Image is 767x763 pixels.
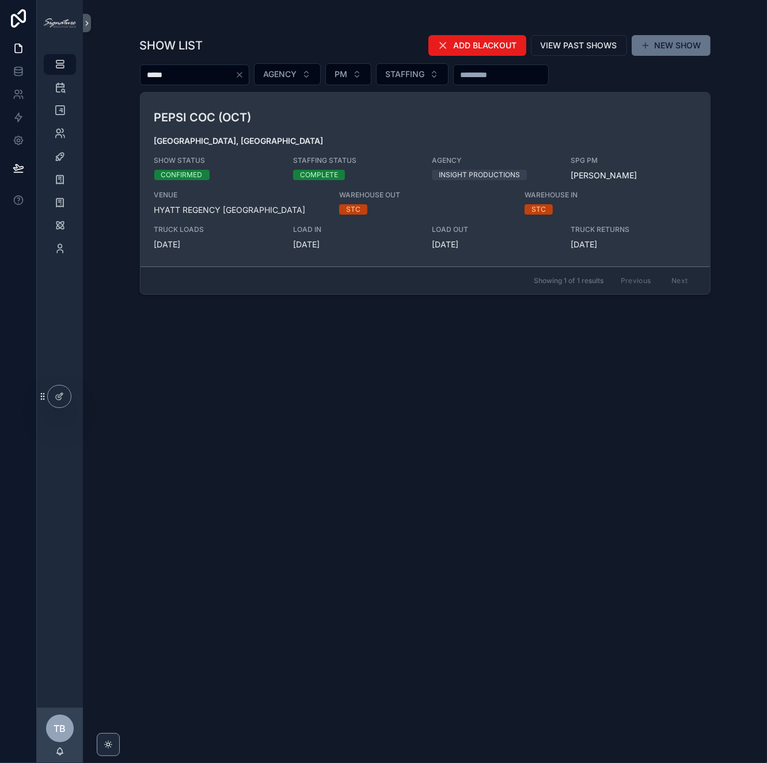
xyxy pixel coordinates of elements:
span: [DATE] [293,239,418,250]
div: COMPLETE [300,170,338,180]
button: VIEW PAST SHOWS [531,35,627,56]
h1: SHOW LIST [140,37,203,54]
span: Showing 1 of 1 results [534,276,603,285]
span: VENUE [154,190,326,200]
button: Select Button [254,63,321,85]
h3: PEPSI COC (OCT) [154,109,511,126]
span: SPG PM [571,156,696,165]
span: LOAD OUT [432,225,557,234]
a: [PERSON_NAME] [571,170,637,181]
a: PEPSI COC (OCT)[GEOGRAPHIC_DATA], [GEOGRAPHIC_DATA]SHOW STATUSCONFIRMEDSTAFFING STATUSCOMPLETEAGE... [141,93,710,266]
span: [DATE] [571,239,696,250]
span: [DATE] [432,239,557,250]
span: HYATT REGENCY [GEOGRAPHIC_DATA] [154,204,326,216]
span: ADD BLACKOUT [454,40,517,51]
span: [DATE] [154,239,279,250]
button: ADD BLACKOUT [428,35,526,56]
span: PM [335,68,348,80]
span: TB [54,722,66,735]
strong: [GEOGRAPHIC_DATA], [GEOGRAPHIC_DATA] [154,136,324,146]
span: TRUCK LOADS [154,225,279,234]
span: AGENCY [264,68,297,80]
div: CONFIRMED [161,170,203,180]
div: STC [531,204,546,215]
span: SHOW STATUS [154,156,279,165]
span: STAFFING [386,68,425,80]
span: AGENCY [432,156,557,165]
img: App logo [44,18,76,28]
div: INSIGHT PRODUCTIONS [439,170,520,180]
span: WAREHOUSE OUT [339,190,511,200]
span: TRUCK RETURNS [571,225,696,234]
span: STAFFING STATUS [293,156,418,165]
button: Select Button [325,63,371,85]
span: LOAD IN [293,225,418,234]
div: scrollable content [37,46,83,274]
span: VIEW PAST SHOWS [541,40,617,51]
span: WAREHOUSE IN [525,190,650,200]
div: STC [346,204,360,215]
button: NEW SHOW [632,35,711,56]
button: Clear [235,70,249,79]
button: Select Button [376,63,449,85]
